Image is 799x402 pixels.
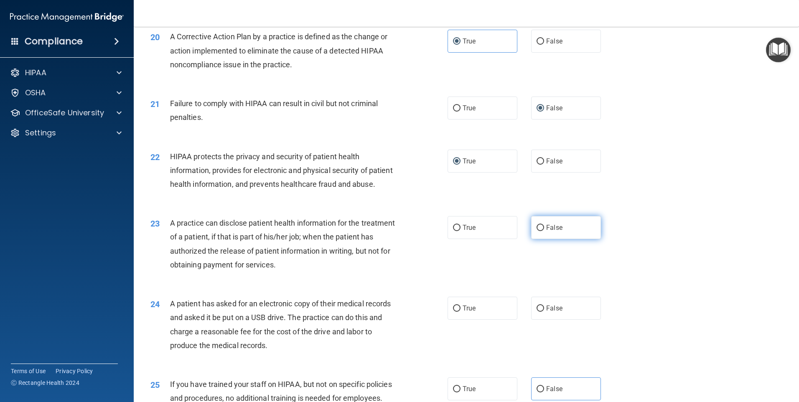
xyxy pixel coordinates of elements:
span: False [546,385,562,393]
span: True [463,37,476,45]
input: True [453,158,461,165]
a: OfficeSafe University [10,108,122,118]
input: False [537,105,544,112]
a: Terms of Use [11,367,46,375]
span: A Corrective Action Plan by a practice is defined as the change or action implemented to eliminat... [170,32,388,69]
p: Settings [25,128,56,138]
span: 22 [150,152,160,162]
input: True [453,305,461,312]
a: Privacy Policy [56,367,93,375]
span: False [546,224,562,232]
span: 21 [150,99,160,109]
input: False [537,305,544,312]
span: False [546,37,562,45]
input: False [537,158,544,165]
span: 24 [150,299,160,309]
a: HIPAA [10,68,122,78]
span: True [463,157,476,165]
p: OSHA [25,88,46,98]
span: True [463,304,476,312]
span: Failure to comply with HIPAA can result in civil but not criminal penalties. [170,99,378,122]
input: True [453,225,461,231]
span: HIPAA protects the privacy and security of patient health information, provides for electronic an... [170,152,393,188]
a: Settings [10,128,122,138]
input: False [537,386,544,392]
img: PMB logo [10,9,124,25]
input: True [453,38,461,45]
span: Ⓒ Rectangle Health 2024 [11,379,79,387]
span: False [546,104,562,112]
button: Open Resource Center [766,38,791,62]
input: True [453,386,461,392]
span: True [463,224,476,232]
a: OSHA [10,88,122,98]
span: False [546,304,562,312]
span: 25 [150,380,160,390]
span: 23 [150,219,160,229]
span: True [463,385,476,393]
h4: Compliance [25,36,83,47]
p: HIPAA [25,68,46,78]
span: False [546,157,562,165]
input: True [453,105,461,112]
input: False [537,38,544,45]
input: False [537,225,544,231]
p: OfficeSafe University [25,108,104,118]
span: A practice can disclose patient health information for the treatment of a patient, if that is par... [170,219,395,269]
span: 20 [150,32,160,42]
span: True [463,104,476,112]
span: A patient has asked for an electronic copy of their medical records and asked it be put on a USB ... [170,299,391,350]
